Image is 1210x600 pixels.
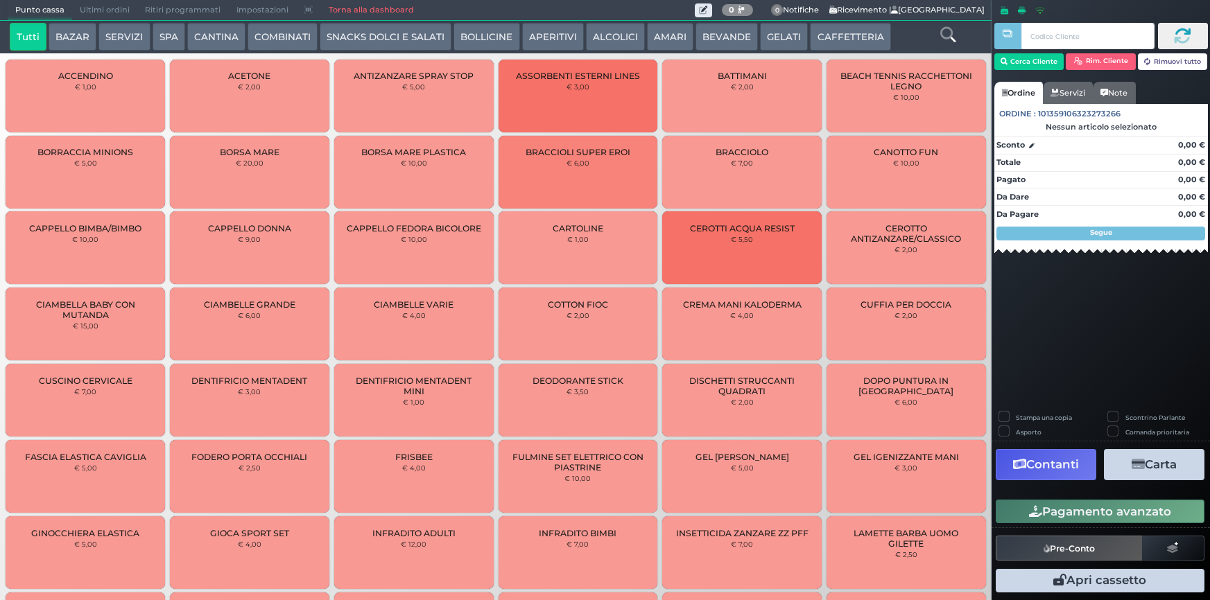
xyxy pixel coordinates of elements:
[229,1,296,20] span: Impostazioni
[996,536,1143,561] button: Pre-Conto
[236,159,263,167] small: € 20,00
[74,540,97,548] small: € 5,00
[510,452,646,473] span: FULMINE SET ELETTRICO CON PIASTRINE
[49,23,96,51] button: BAZAR
[564,474,591,482] small: € 10,00
[996,175,1026,184] strong: Pagato
[395,452,433,462] span: FRISBEE
[320,23,451,51] button: SNACKS DOLCI E SALATI
[1016,413,1072,422] label: Stampa una copia
[354,71,474,81] span: ANTIZANZARE SPRAY STOP
[401,540,426,548] small: € 12,00
[29,223,141,233] span: CAPPELLO BIMBA/BIMBO
[731,398,754,406] small: € 2,00
[996,569,1204,592] button: Apri cassetto
[238,235,261,243] small: € 9,00
[320,1,421,20] a: Torna alla dashboard
[731,159,753,167] small: € 7,00
[999,108,1036,120] span: Ordine :
[893,93,919,101] small: € 10,00
[894,245,917,254] small: € 2,00
[567,540,589,548] small: € 7,00
[137,1,228,20] span: Ritiri programmati
[248,23,318,51] button: COMBINATI
[567,387,589,396] small: € 3,50
[346,376,482,396] span: DENTIFRICIO MENTADENT MINI
[402,82,425,91] small: € 5,00
[191,452,307,462] span: FODERO PORTA OCCHIALI
[402,311,426,319] small: € 4,00
[347,223,481,233] span: CAPPELLO FEDORA BICOLORE
[647,23,693,51] button: AMARI
[567,82,589,91] small: € 3,00
[516,71,640,81] span: ASSORBENTI ESTERNI LINES
[586,23,645,51] button: ALCOLICI
[1178,192,1205,202] strong: 0,00 €
[208,223,291,233] span: CAPPELLO DONNA
[1043,82,1093,104] a: Servizi
[220,147,279,157] span: BORSA MARE
[1125,413,1185,422] label: Scontrino Parlante
[238,311,261,319] small: € 6,00
[996,157,1021,167] strong: Totale
[854,452,959,462] span: GEL IGENIZZANTE MANI
[861,299,951,310] span: CUFFIA PER DOCCIA
[1125,427,1189,436] label: Comanda prioritaria
[1066,53,1136,70] button: Rim. Cliente
[238,82,261,91] small: € 2,00
[553,223,603,233] span: CARTOLINE
[72,1,137,20] span: Ultimi ordini
[760,23,808,51] button: GELATI
[893,159,919,167] small: € 10,00
[695,23,758,51] button: BEVANDE
[729,5,734,15] b: 0
[37,147,133,157] span: BORRACCIA MINIONS
[810,23,890,51] button: CAFFETTERIA
[402,464,426,472] small: € 4,00
[73,321,98,330] small: € 15,00
[401,159,427,167] small: € 10,00
[453,23,519,51] button: BOLLICINE
[996,449,1096,480] button: Contanti
[191,376,307,386] span: DENTIFRICIO MENTADENT
[31,528,139,538] span: GINOCCHIERA ELASTICA
[1104,449,1204,480] button: Carta
[838,223,974,244] span: CEROTTO ANTIZANZARE/CLASSICO
[17,299,153,320] span: CIAMBELLA BABY CON MUTANDA
[1038,108,1121,120] span: 101359106323273266
[238,387,261,396] small: € 3,00
[72,235,98,243] small: € 10,00
[75,82,96,91] small: € 1,00
[374,299,453,310] span: CIAMBELLE VARIE
[894,464,917,472] small: € 3,00
[994,53,1064,70] button: Cerca Cliente
[1178,175,1205,184] strong: 0,00 €
[361,147,466,157] span: BORSA MARE PLASTICA
[838,528,974,549] span: LAMETTE BARBA UOMO GILETTE
[683,299,802,310] span: CREMA MANI KALODERMA
[718,71,767,81] span: BATTIMANI
[567,235,589,243] small: € 1,00
[771,4,784,17] span: 0
[204,299,295,310] span: CIAMBELLE GRANDE
[1090,228,1112,237] strong: Segue
[874,147,938,157] span: CANOTTO FUN
[539,528,616,538] span: INFRADITO BIMBI
[210,528,289,538] span: GIOCA SPORT SET
[695,452,789,462] span: GEL [PERSON_NAME]
[894,398,917,406] small: € 6,00
[1178,140,1205,150] strong: 0,00 €
[676,528,809,538] span: INSETTICIDA ZANZARE ZZ PFF
[838,376,974,396] span: DOPO PUNTURA IN [GEOGRAPHIC_DATA]
[1138,53,1208,70] button: Rimuovi tutto
[74,387,96,396] small: € 7,00
[730,311,754,319] small: € 4,00
[239,464,261,472] small: € 2,50
[895,550,917,558] small: € 2,50
[996,500,1204,523] button: Pagamento avanzato
[522,23,584,51] button: APERITIVI
[567,159,589,167] small: € 6,00
[372,528,456,538] span: INFRADITO ADULTI
[533,376,623,386] span: DEODORANTE STICK
[10,23,46,51] button: Tutti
